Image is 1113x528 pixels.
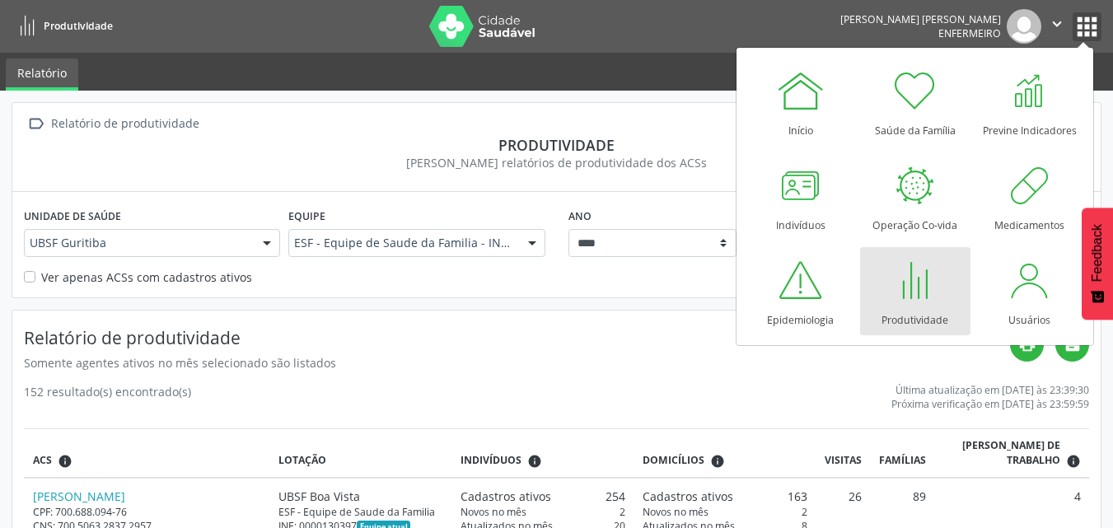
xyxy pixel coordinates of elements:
span: Enfermeiro [938,26,1001,40]
i: <div class="text-left"> <div> <strong>Cadastros ativos:</strong> Cadastros que estão vinculados a... [527,454,542,469]
span: Novos no mês [643,505,708,519]
span: Cadastros ativos [643,488,733,505]
a: Produtividade [860,247,970,335]
a: Indivíduos [746,152,856,241]
a:  Relatório de produtividade [24,112,202,136]
span: ESF - Equipe de Saude da Familia - INE: 0000130478 [294,235,511,251]
div: Produtividade [24,136,1089,154]
div: ESF - Equipe de Saude da Familia [278,505,443,519]
a: [PERSON_NAME] [33,488,125,504]
div: 2 [461,505,625,519]
th: Lotação [270,429,452,478]
span: Produtividade [44,19,113,33]
th: Famílias [871,429,935,478]
a: Produtividade [12,12,113,40]
i: <div class="text-left"> <div> <strong>Cadastros ativos:</strong> Cadastros que estão vinculados a... [710,454,725,469]
span: [PERSON_NAME] de trabalho [943,438,1059,469]
div: 152 resultado(s) encontrado(s) [24,383,191,411]
span: Cadastros ativos [461,488,551,505]
span: Feedback [1090,224,1105,282]
div: Somente agentes ativos no mês selecionado são listados [24,354,1010,371]
div: 254 [461,488,625,505]
h4: Relatório de produtividade [24,328,1010,348]
th: Visitas [816,429,871,478]
label: Ano [568,203,592,229]
div: [PERSON_NAME] [PERSON_NAME] [840,12,1001,26]
div: [PERSON_NAME] relatórios de produtividade dos ACSs [24,154,1089,171]
div: Próxima verificação em [DATE] às 23:59:59 [891,397,1089,411]
a: Início [746,58,856,146]
i: Dias em que o(a) ACS fez pelo menos uma visita, ou ficha de cadastro individual ou cadastro domic... [1066,454,1081,469]
div: 163 [643,488,807,505]
button: Feedback - Mostrar pesquisa [1082,208,1113,320]
span: UBSF Guritiba [30,235,246,251]
div: CPF: 700.688.094-76 [33,505,262,519]
a: Medicamentos [975,152,1085,241]
i:  [1048,15,1066,33]
i:  [24,112,48,136]
a: Saúde da Família [860,58,970,146]
span: Novos no mês [461,505,526,519]
label: Equipe [288,203,325,229]
label: Unidade de saúde [24,203,121,229]
span: Indivíduos [461,453,521,468]
a: Operação Co-vida [860,152,970,241]
img: img [1007,9,1041,44]
div: Última atualização em [DATE] às 23:39:30 [891,383,1089,397]
div: Relatório de produtividade [48,112,202,136]
button:  [1041,9,1073,44]
div: 2 [643,505,807,519]
a: Relatório [6,58,78,91]
span: Domicílios [643,453,704,468]
button: apps [1073,12,1101,41]
a: Usuários [975,247,1085,335]
label: Ver apenas ACSs com cadastros ativos [41,269,252,286]
a: Previne Indicadores [975,58,1085,146]
a: Epidemiologia [746,247,856,335]
div: UBSF Boa Vista [278,488,443,505]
